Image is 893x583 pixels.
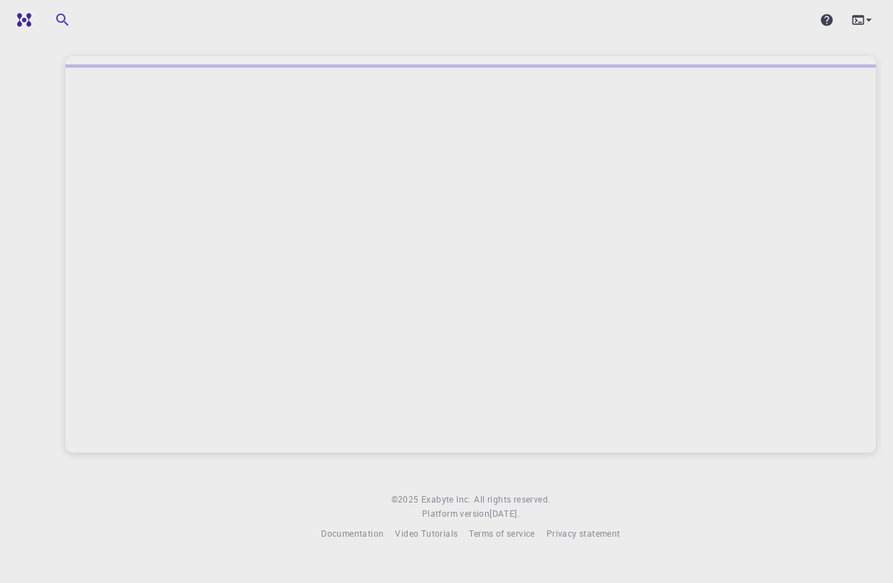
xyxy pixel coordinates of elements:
span: Exabyte Inc. [421,493,471,505]
span: [DATE] . [490,508,519,519]
a: Exabyte Inc. [421,493,471,507]
span: Documentation [321,527,384,539]
span: Video Tutorials [395,527,458,539]
a: [DATE]. [490,507,519,521]
span: Terms of service [469,527,534,539]
span: All rights reserved. [474,493,550,507]
a: Video Tutorials [395,527,458,541]
span: Platform version [422,507,490,521]
img: logo [11,13,31,27]
span: © 2025 [391,493,421,507]
a: Privacy statement [546,527,620,541]
a: Terms of service [469,527,534,541]
a: Documentation [321,527,384,541]
span: Privacy statement [546,527,620,539]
